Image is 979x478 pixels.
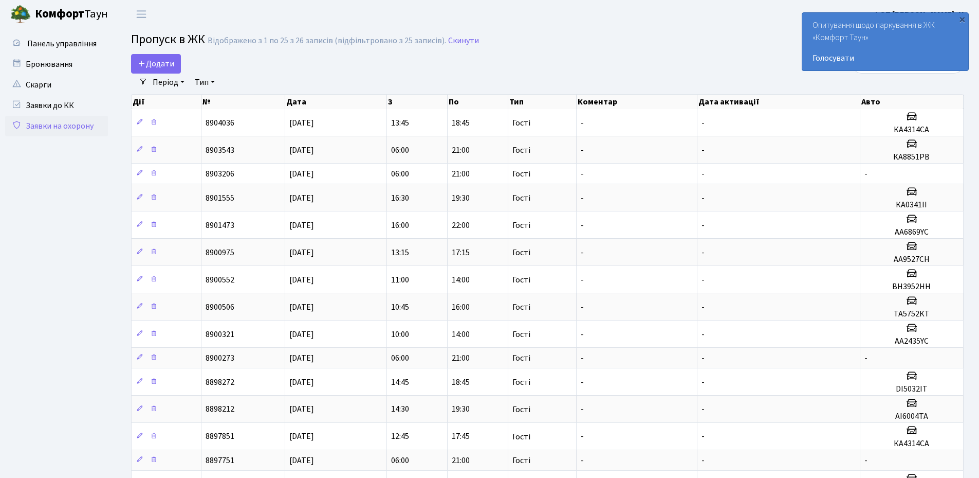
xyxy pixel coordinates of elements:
span: Гості [512,276,530,284]
span: 16:00 [452,302,470,313]
span: [DATE] [289,220,314,231]
span: [DATE] [289,274,314,286]
span: 19:30 [452,404,470,415]
h5: АІ6004ТА [864,412,959,421]
span: Гості [512,303,530,311]
span: 8897751 [206,455,234,466]
a: Заявки на охорону [5,116,108,136]
th: № [201,95,285,109]
span: 19:30 [452,192,470,204]
a: Бронювання [5,54,108,75]
h5: КА4314СА [864,125,959,135]
div: Опитування щодо паркування в ЖК «Комфорт Таун» [802,13,968,70]
span: - [581,192,584,204]
span: 17:45 [452,431,470,442]
span: 8900975 [206,247,234,258]
span: 8900321 [206,329,234,340]
th: Дії [132,95,201,109]
span: [DATE] [289,247,314,258]
span: 8898272 [206,377,234,388]
span: Додати [138,58,174,69]
span: Пропуск в ЖК [131,30,205,48]
span: Гості [512,146,530,154]
span: - [701,455,705,466]
span: 14:00 [452,329,470,340]
span: Гості [512,221,530,229]
span: 17:15 [452,247,470,258]
span: - [581,117,584,129]
span: - [581,455,584,466]
span: - [864,455,867,466]
span: Гості [512,354,530,362]
span: Гості [512,170,530,178]
span: 06:00 [391,352,409,364]
span: - [581,404,584,415]
span: [DATE] [289,302,314,313]
h5: ВН3952НН [864,282,959,292]
span: 8903206 [206,168,234,180]
span: 10:00 [391,329,409,340]
th: Тип [508,95,577,109]
h5: DI5032IT [864,384,959,394]
span: [DATE] [289,431,314,442]
span: - [701,404,705,415]
b: ФОП [PERSON_NAME]. Н. [873,9,967,20]
span: [DATE] [289,192,314,204]
span: - [581,274,584,286]
span: - [701,168,705,180]
b: Комфорт [35,6,84,22]
span: - [701,377,705,388]
h5: АА2435YC [864,337,959,346]
span: [DATE] [289,352,314,364]
span: - [701,302,705,313]
span: 10:45 [391,302,409,313]
div: Відображено з 1 по 25 з 26 записів (відфільтровано з 25 записів). [208,36,446,46]
span: 8901555 [206,192,234,204]
span: - [581,302,584,313]
span: 14:45 [391,377,409,388]
span: 8901473 [206,220,234,231]
span: 12:45 [391,431,409,442]
th: Дата активації [697,95,860,109]
th: З [387,95,448,109]
span: 8903543 [206,145,234,156]
span: Гості [512,405,530,414]
a: Тип [191,74,219,91]
a: Додати [131,54,181,74]
span: [DATE] [289,329,314,340]
span: 06:00 [391,145,409,156]
span: 8900273 [206,352,234,364]
span: - [581,431,584,442]
a: Панель управління [5,33,108,54]
span: Гості [512,456,530,465]
span: - [581,377,584,388]
span: - [581,352,584,364]
h5: КА4314СА [864,439,959,449]
span: 16:30 [391,192,409,204]
img: logo.png [10,4,31,25]
span: 13:45 [391,117,409,129]
a: ФОП [PERSON_NAME]. Н. [873,8,967,21]
a: Заявки до КК [5,95,108,116]
a: Період [149,74,189,91]
span: 14:00 [452,274,470,286]
th: По [448,95,508,109]
span: 21:00 [452,168,470,180]
span: - [581,247,584,258]
th: Коментар [577,95,697,109]
span: 21:00 [452,455,470,466]
span: Таун [35,6,108,23]
span: 21:00 [452,145,470,156]
span: - [864,352,867,364]
span: Гості [512,433,530,441]
span: Гості [512,249,530,257]
span: 06:00 [391,168,409,180]
span: Гості [512,194,530,202]
h5: КА0341ІІ [864,200,959,210]
span: 13:15 [391,247,409,258]
span: Панель управління [27,38,97,49]
span: 22:00 [452,220,470,231]
span: 18:45 [452,377,470,388]
span: - [701,192,705,204]
th: Дата [285,95,387,109]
